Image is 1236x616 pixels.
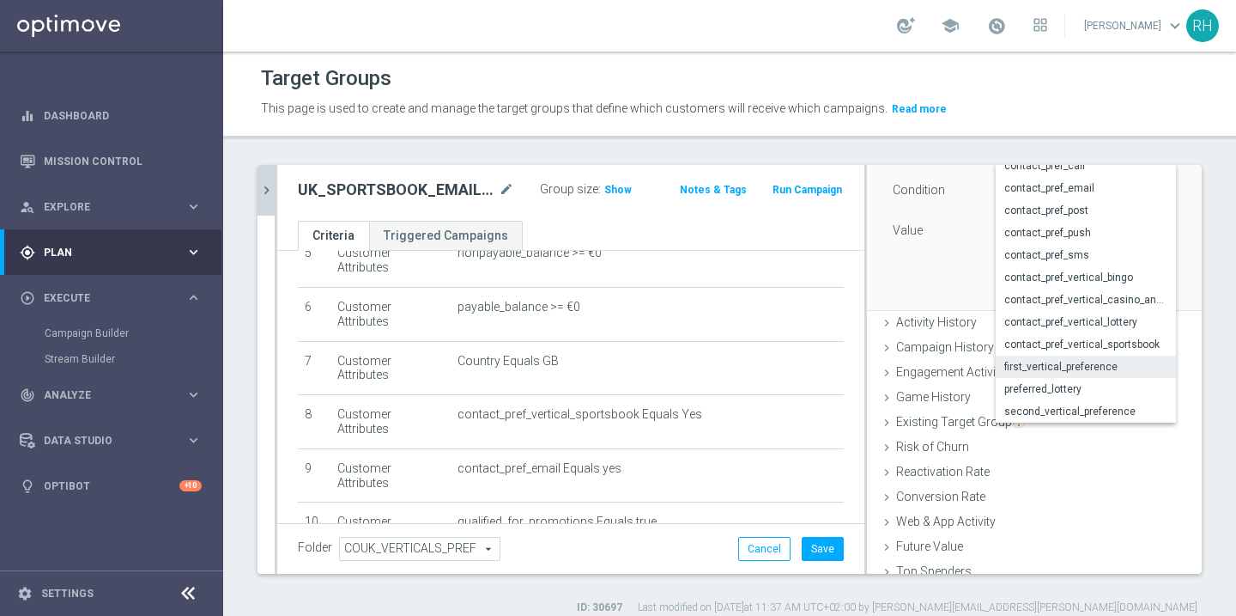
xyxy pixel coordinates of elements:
td: Customer Attributes [330,287,451,341]
button: equalizer Dashboard [19,109,203,123]
a: Triggered Campaigns [369,221,523,251]
td: 8 [298,395,330,449]
button: Cancel [738,537,791,561]
span: contact_pref_sms [1004,248,1167,262]
span: Data Studio [44,436,185,446]
a: Stream Builder [45,352,179,366]
span: contact_pref_vertical_sportsbook Equals Yes [457,407,702,422]
a: [PERSON_NAME]keyboard_arrow_down [1082,13,1186,39]
span: school [941,16,960,35]
span: Top Spenders [896,564,972,578]
span: Conversion Rate [896,490,985,503]
div: RH [1186,9,1219,42]
div: Dashboard [20,93,202,138]
label: ID: 30697 [577,601,622,615]
span: Show [604,184,632,196]
span: contact_pref_vertical_bingo [1004,271,1167,284]
i: keyboard_arrow_right [185,290,202,306]
button: gps_fixed Plan keyboard_arrow_right [19,246,203,259]
span: Future Value [896,540,963,553]
span: Analyze [44,390,185,400]
a: Optibot [44,463,179,509]
span: payable_balance >= €0 [457,300,580,314]
a: Criteria [298,221,369,251]
span: first_vertical_preference [1004,360,1167,374]
div: Data Studio [20,433,185,448]
i: keyboard_arrow_right [185,387,202,403]
button: Mission Control [19,155,203,168]
button: chevron_right [257,165,275,216]
h1: Target Groups [261,66,391,91]
td: Customer Attributes [330,341,451,395]
i: play_circle_outline [20,290,35,306]
label: : [598,182,601,197]
td: 10 [298,503,330,557]
span: contact_pref_vertical_casino_and_scratchcard [1004,293,1167,307]
div: Optibot [20,463,202,509]
span: contact_pref_email Equals yes [457,461,621,476]
i: lightbulb [20,479,35,494]
span: contact_pref_vertical_sportsbook [1004,338,1167,351]
span: contact_pref_vertical_lottery [1004,315,1167,329]
span: contact_pref_post [1004,204,1167,217]
td: 7 [298,341,330,395]
span: keyboard_arrow_down [1166,16,1184,35]
td: 5 [298,234,330,288]
span: Web & App Activity [896,515,996,528]
div: Mission Control [20,138,202,184]
div: Execute [20,290,185,306]
div: Plan [20,245,185,260]
span: Country Equals GB [457,354,559,369]
i: settings [17,586,33,601]
div: Explore [20,199,185,215]
td: Customer Attributes [330,395,451,449]
i: person_search [20,199,35,215]
a: Settings [41,589,94,599]
h2: UK_SPORTSBOOK_EMAIL | Reactivation [298,180,495,200]
span: Game History [896,390,971,404]
label: Folder [298,540,332,555]
label: Value [893,223,923,238]
button: track_changes Analyze keyboard_arrow_right [19,388,203,402]
button: person_search Explore keyboard_arrow_right [19,200,203,214]
button: lightbulb Optibot +10 [19,479,203,493]
button: Notes & Tags [678,180,748,199]
span: Plan [44,247,185,258]
label: Last modified on [DATE] at 11:37 AM UTC+02:00 by [PERSON_NAME][EMAIL_ADDRESS][PERSON_NAME][DOMAIN... [638,601,1197,615]
span: contact_pref_call [1004,159,1167,173]
i: keyboard_arrow_right [185,432,202,448]
button: play_circle_outline Execute keyboard_arrow_right [19,291,203,305]
i: equalizer [20,108,35,124]
span: Explore [44,202,185,212]
span: second_vertical_preference [1004,405,1167,418]
lable: Condition [893,183,945,197]
button: Data Studio keyboard_arrow_right [19,434,203,448]
button: Run Campaign [771,180,844,199]
span: Engagement Activity [896,365,1005,379]
span: contact_pref_email [1004,181,1167,195]
a: Dashboard [44,93,202,138]
span: Campaign History [896,340,994,354]
span: Reactivation Rate [896,465,990,479]
span: Execute [44,293,185,303]
td: Customer Attributes [330,234,451,288]
i: track_changes [20,387,35,403]
i: gps_fixed [20,245,35,260]
label: Group size [540,182,598,197]
td: 6 [298,287,330,341]
td: Customer Attributes [330,448,451,503]
i: mode_edit [499,180,514,200]
span: Activity History [896,315,977,329]
button: Read more [890,100,948,119]
a: Campaign Builder [45,326,179,340]
div: Analyze [20,387,185,403]
td: 9 [298,448,330,503]
div: Stream Builder [45,346,221,372]
i: chevron_right [258,182,275,198]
